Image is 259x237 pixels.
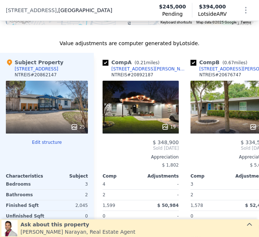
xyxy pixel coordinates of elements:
button: Show Options [238,3,253,18]
span: $ 50,984 [157,203,179,208]
div: - [142,190,179,200]
a: [STREET_ADDRESS][PERSON_NAME] [103,66,188,72]
span: Sold [DATE] [103,145,179,151]
span: 0 [103,214,106,219]
span: , [GEOGRAPHIC_DATA] [57,7,112,14]
div: Unfinished Sqft [6,211,45,221]
div: Comp B [190,59,250,66]
div: Subject [47,173,88,179]
span: 0 [190,214,193,219]
span: 4 [103,182,106,187]
div: Appreciation [103,154,179,160]
div: 2 [48,190,88,200]
span: 1,599 [103,203,115,208]
span: 0.21 [136,60,146,65]
div: NTREIS # 20892187 [111,72,153,78]
div: Bedrooms [6,179,45,189]
div: NTREIS # 20862147 [15,72,57,78]
div: 2 [103,190,139,200]
span: $245,000 [159,3,186,10]
div: Characteristics [6,173,47,179]
div: [PERSON_NAME] Narayan , Real Estate Agent [21,228,136,236]
img: Neil Narayan [1,220,18,236]
div: Finished Sqft [6,200,45,211]
div: Bathrooms [6,190,45,200]
span: $ 1,802 [162,163,179,168]
div: [STREET_ADDRESS] [15,66,58,72]
span: $394,000 [199,4,226,10]
div: Comp [190,173,229,179]
div: Subject Property [6,59,63,66]
div: 3 [48,179,88,189]
button: Edit structure [6,139,88,145]
span: $ 348,900 [153,139,179,145]
span: ( miles) [219,60,250,65]
span: Map data ©2025 Google [196,20,236,24]
div: Ask about this property [21,221,136,228]
div: - [142,179,179,189]
span: 0.67 [224,60,234,65]
span: 3 [190,182,193,187]
span: 1,578 [190,203,203,208]
div: 19 [162,123,176,131]
div: 2,045 [48,200,88,211]
a: Terms (opens in new tab) [241,20,251,24]
div: 2 [190,190,227,200]
div: Adjustments [141,173,179,179]
div: [STREET_ADDRESS][PERSON_NAME] [111,66,188,72]
div: - [142,211,179,221]
button: Keyboard shortcuts [160,20,192,25]
span: Pending [162,10,183,18]
div: Comp [103,173,141,179]
div: Comp A [103,59,162,66]
div: NTREIS # 20676747 [199,72,241,78]
span: Lotside ARV [198,10,227,18]
span: ( miles) [132,60,162,65]
span: [STREET_ADDRESS] [6,7,57,14]
div: 0 [48,211,88,221]
div: 25 [71,123,85,131]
